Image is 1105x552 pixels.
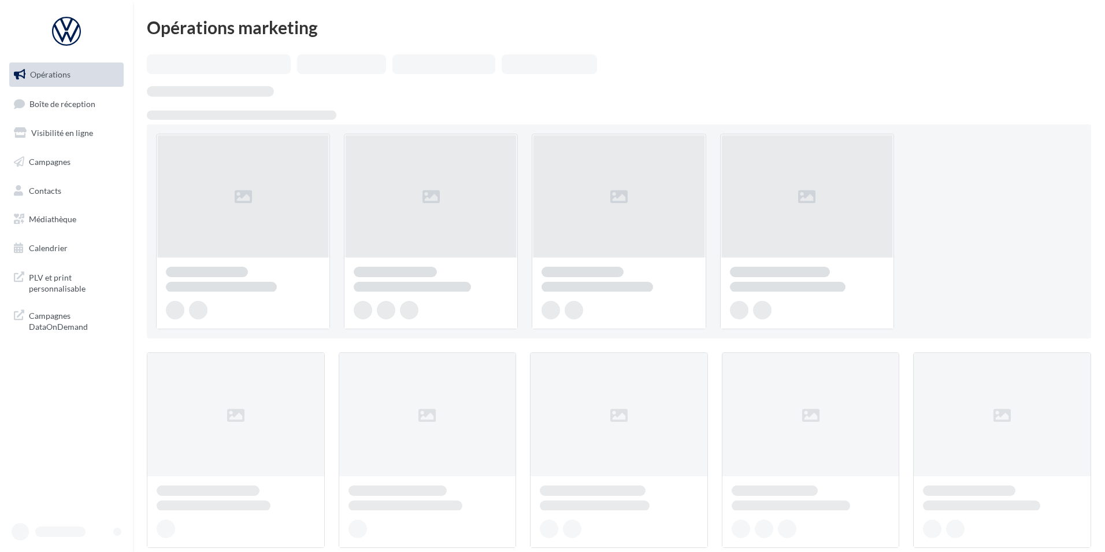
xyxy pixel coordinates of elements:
a: Médiathèque [7,207,126,231]
span: Visibilité en ligne [31,128,93,138]
span: Médiathèque [29,214,76,224]
a: Campagnes [7,150,126,174]
a: Boîte de réception [7,91,126,116]
span: Opérations [30,69,71,79]
div: Opérations marketing [147,19,1091,36]
a: Opérations [7,62,126,87]
span: Campagnes DataOnDemand [29,308,119,333]
span: Contacts [29,185,61,195]
span: Calendrier [29,243,68,253]
span: Campagnes [29,157,71,167]
span: Boîte de réception [29,98,95,108]
a: Visibilité en ligne [7,121,126,145]
span: PLV et print personnalisable [29,270,119,295]
a: Contacts [7,179,126,203]
a: PLV et print personnalisable [7,265,126,299]
a: Calendrier [7,236,126,260]
a: Campagnes DataOnDemand [7,303,126,337]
